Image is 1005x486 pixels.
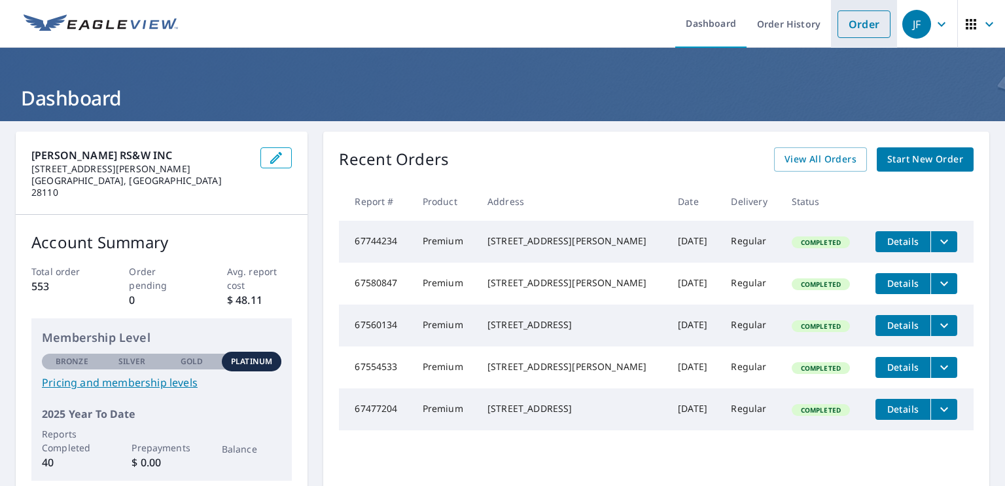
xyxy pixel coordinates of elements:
[875,231,930,252] button: detailsBtn-67744234
[339,221,412,263] td: 67744234
[222,442,282,456] p: Balance
[231,356,272,367] p: Platinum
[181,356,203,367] p: Gold
[132,441,192,455] p: Prepayments
[42,455,102,470] p: 40
[720,346,781,388] td: Regular
[887,151,963,168] span: Start New Order
[883,277,923,290] span: Details
[132,455,192,470] p: $ 0.00
[412,263,477,305] td: Premium
[31,163,250,175] p: [STREET_ADDRESS][PERSON_NAME]
[56,356,88,367] p: Bronze
[930,315,957,336] button: filesDropdownBtn-67560134
[129,292,194,308] p: 0
[875,357,930,378] button: detailsBtn-67554533
[793,322,849,331] span: Completed
[793,238,849,247] span: Completed
[412,388,477,430] td: Premium
[31,265,97,278] p: Total order
[412,346,477,388] td: Premium
[477,182,667,221] th: Address
[837,10,890,38] a: Order
[930,231,957,252] button: filesDropdownBtn-67744234
[667,346,720,388] td: [DATE]
[31,278,97,294] p: 553
[720,182,781,221] th: Delivery
[412,221,477,263] td: Premium
[487,360,657,373] div: [STREET_ADDRESS][PERSON_NAME]
[31,175,250,198] p: [GEOGRAPHIC_DATA], [GEOGRAPHIC_DATA] 28110
[118,356,146,367] p: Silver
[720,263,781,305] td: Regular
[24,14,178,34] img: EV Logo
[720,305,781,346] td: Regular
[793,280,849,289] span: Completed
[875,273,930,294] button: detailsBtn-67580847
[487,318,657,331] div: [STREET_ADDRESS]
[412,305,477,346] td: Premium
[412,182,477,221] th: Product
[16,84,989,111] h1: Dashboard
[667,182,720,221] th: Date
[42,427,102,455] p: Reports Completed
[720,221,781,263] td: Regular
[793,364,849,373] span: Completed
[31,147,250,163] p: [PERSON_NAME] RS&W INC
[774,147,867,172] a: View All Orders
[877,147,974,172] a: Start New Order
[42,375,281,390] a: Pricing and membership levels
[883,361,923,373] span: Details
[902,10,931,39] div: JF
[339,147,449,172] p: Recent Orders
[720,388,781,430] td: Regular
[129,265,194,292] p: Order pending
[781,182,865,221] th: Status
[487,276,657,290] div: [STREET_ADDRESS][PERSON_NAME]
[339,182,412,221] th: Report #
[930,357,957,378] button: filesDropdownBtn-67554533
[930,273,957,294] button: filesDropdownBtn-67580847
[875,315,930,336] button: detailsBtn-67560134
[42,406,281,422] p: 2025 Year To Date
[487,234,657,248] div: [STREET_ADDRESS][PERSON_NAME]
[667,263,720,305] td: [DATE]
[227,292,292,308] p: $ 48.11
[883,235,923,248] span: Details
[875,399,930,420] button: detailsBtn-67477204
[42,329,281,346] p: Membership Level
[667,221,720,263] td: [DATE]
[339,346,412,388] td: 67554533
[667,388,720,430] td: [DATE]
[487,402,657,415] div: [STREET_ADDRESS]
[930,399,957,420] button: filesDropdownBtn-67477204
[31,231,292,254] p: Account Summary
[785,151,856,168] span: View All Orders
[339,305,412,346] td: 67560134
[339,263,412,305] td: 67580847
[339,388,412,430] td: 67477204
[667,305,720,346] td: [DATE]
[883,319,923,331] span: Details
[883,403,923,415] span: Details
[227,265,292,292] p: Avg. report cost
[793,405,849,415] span: Completed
